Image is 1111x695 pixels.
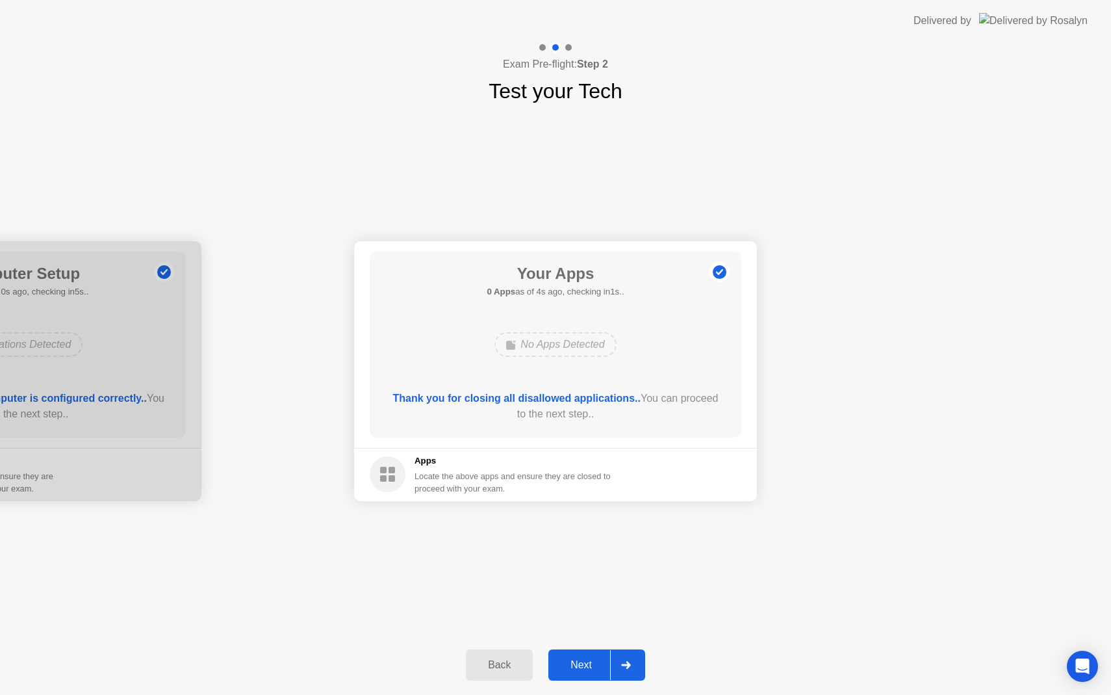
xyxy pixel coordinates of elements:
[489,75,622,107] h1: Test your Tech
[415,454,611,467] h5: Apps
[487,262,624,285] h1: Your Apps
[577,59,608,70] b: Step 2
[466,649,533,681] button: Back
[494,332,616,357] div: No Apps Detected
[913,13,971,29] div: Delivered by
[552,659,610,671] div: Next
[548,649,645,681] button: Next
[1067,651,1098,682] div: Open Intercom Messenger
[415,470,611,495] div: Locate the above apps and ensure they are closed to proceed with your exam.
[503,57,608,72] h4: Exam Pre-flight:
[393,393,641,404] b: Thank you for closing all disallowed applications..
[470,659,529,671] div: Back
[389,391,723,422] div: You can proceed to the next step..
[487,287,515,296] b: 0 Apps
[979,13,1088,28] img: Delivered by Rosalyn
[487,285,624,298] h5: as of 4s ago, checking in1s..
